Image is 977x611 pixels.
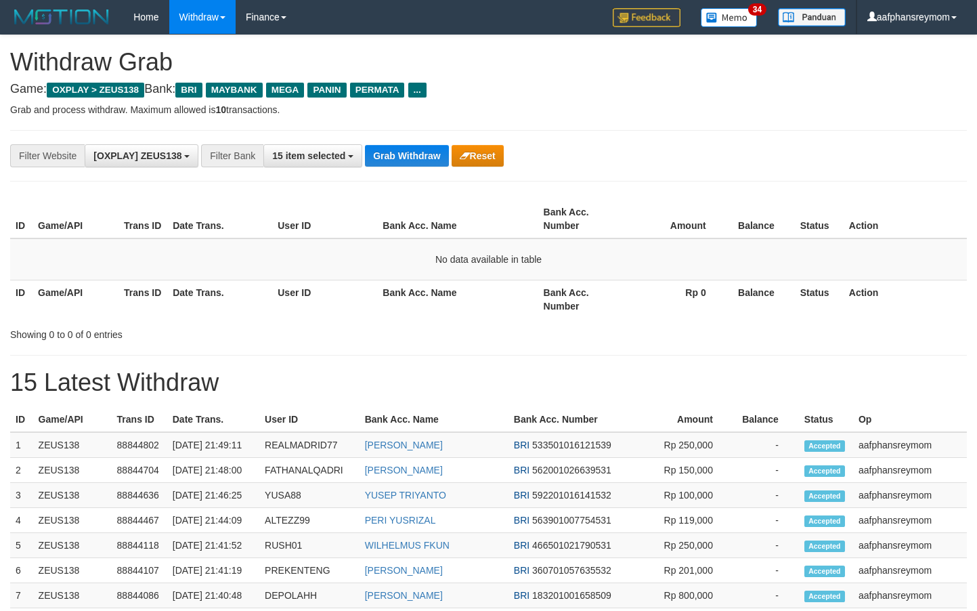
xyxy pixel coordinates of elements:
[804,490,845,502] span: Accepted
[853,432,967,458] td: aafphansreymom
[112,458,167,483] td: 88844704
[365,565,443,576] a: [PERSON_NAME]
[853,533,967,558] td: aafphansreymom
[360,407,508,432] th: Bank Acc. Name
[10,508,33,533] td: 4
[532,465,611,476] span: Copy 562001026639531 to clipboard
[365,440,443,450] a: [PERSON_NAME]
[748,3,766,16] span: 34
[167,583,259,608] td: [DATE] 21:40:48
[112,558,167,583] td: 88844107
[175,83,202,98] span: BRI
[638,432,733,458] td: Rp 250,000
[514,515,529,526] span: BRI
[365,540,450,551] a: WILHELMUS FKUN
[112,508,167,533] td: 88844467
[167,558,259,583] td: [DATE] 21:41:19
[638,458,733,483] td: Rp 150,000
[726,200,795,238] th: Balance
[733,583,799,608] td: -
[259,583,360,608] td: DEPOLAHH
[853,558,967,583] td: aafphansreymom
[365,590,443,601] a: [PERSON_NAME]
[733,483,799,508] td: -
[532,590,611,601] span: Copy 183201001658509 to clipboard
[263,144,362,167] button: 15 item selected
[112,533,167,558] td: 88844118
[10,144,85,167] div: Filter Website
[853,458,967,483] td: aafphansreymom
[733,533,799,558] td: -
[804,465,845,477] span: Accepted
[259,483,360,508] td: YUSA88
[733,558,799,583] td: -
[408,83,427,98] span: ...
[33,508,112,533] td: ZEUS138
[10,458,33,483] td: 2
[167,508,259,533] td: [DATE] 21:44:09
[272,150,345,161] span: 15 item selected
[701,8,758,27] img: Button%20Memo.svg
[733,508,799,533] td: -
[259,508,360,533] td: ALTEZZ99
[167,407,259,432] th: Date Trans.
[778,8,846,26] img: panduan.png
[259,407,360,432] th: User ID
[33,583,112,608] td: ZEUS138
[118,280,167,318] th: Trans ID
[844,280,967,318] th: Action
[33,432,112,458] td: ZEUS138
[32,280,118,318] th: Game/API
[93,150,181,161] span: [OXPLAY] ZEUS138
[47,83,144,98] span: OXPLAY > ZEUS138
[10,238,967,280] td: No data available in table
[452,145,504,167] button: Reset
[624,200,726,238] th: Amount
[365,490,446,501] a: YUSEP TRIYANTO
[10,533,33,558] td: 5
[638,558,733,583] td: Rp 201,000
[733,458,799,483] td: -
[167,483,259,508] td: [DATE] 21:46:25
[613,8,680,27] img: Feedback.jpg
[201,144,263,167] div: Filter Bank
[532,515,611,526] span: Copy 563901007754531 to clipboard
[10,49,967,76] h1: Withdraw Grab
[538,280,624,318] th: Bank Acc. Number
[638,508,733,533] td: Rp 119,000
[112,432,167,458] td: 88844802
[733,407,799,432] th: Balance
[624,280,726,318] th: Rp 0
[167,533,259,558] td: [DATE] 21:41:52
[167,280,272,318] th: Date Trans.
[215,104,226,115] strong: 10
[112,483,167,508] td: 88844636
[532,490,611,501] span: Copy 592201016141532 to clipboard
[10,369,967,396] h1: 15 Latest Withdraw
[514,440,529,450] span: BRI
[167,458,259,483] td: [DATE] 21:48:00
[33,407,112,432] th: Game/API
[795,280,844,318] th: Status
[853,407,967,432] th: Op
[85,144,198,167] button: [OXPLAY] ZEUS138
[853,583,967,608] td: aafphansreymom
[853,508,967,533] td: aafphansreymom
[638,483,733,508] td: Rp 100,000
[853,483,967,508] td: aafphansreymom
[514,490,529,501] span: BRI
[33,483,112,508] td: ZEUS138
[10,200,32,238] th: ID
[350,83,405,98] span: PERMATA
[799,407,853,432] th: Status
[259,458,360,483] td: FATHANALQADRI
[804,566,845,577] span: Accepted
[514,540,529,551] span: BRI
[514,590,529,601] span: BRI
[118,200,167,238] th: Trans ID
[10,407,33,432] th: ID
[365,145,448,167] button: Grab Withdraw
[377,200,538,238] th: Bank Acc. Name
[167,432,259,458] td: [DATE] 21:49:11
[259,432,360,458] td: REALMADRID77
